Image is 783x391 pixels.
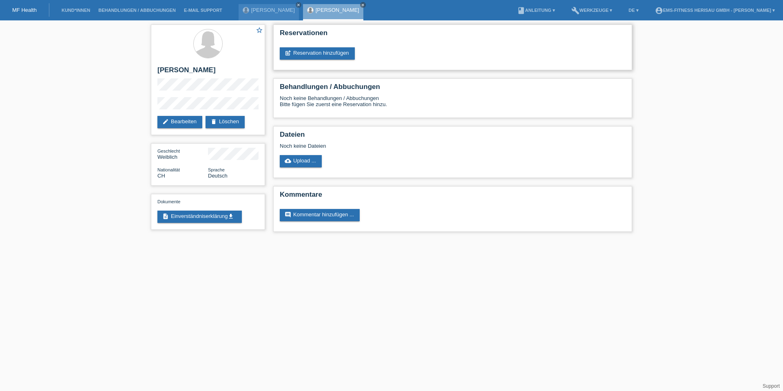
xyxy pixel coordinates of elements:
[285,50,291,56] i: post_add
[256,27,263,35] a: star_border
[296,2,301,8] a: close
[157,116,202,128] a: editBearbeiten
[280,209,360,221] a: commentKommentar hinzufügen ...
[208,167,225,172] span: Sprache
[12,7,37,13] a: MF Health
[206,116,245,128] a: deleteLöschen
[280,131,626,143] h2: Dateien
[157,148,208,160] div: Weiblich
[280,155,322,167] a: cloud_uploadUpload ...
[316,7,359,13] a: [PERSON_NAME]
[624,8,642,13] a: DE ▾
[517,7,525,15] i: book
[513,8,559,13] a: bookAnleitung ▾
[210,118,217,125] i: delete
[228,213,234,220] i: get_app
[157,66,259,78] h2: [PERSON_NAME]
[651,8,779,13] a: account_circleEMS-Fitness Herisau GmbH - [PERSON_NAME] ▾
[180,8,226,13] a: E-Mail Support
[280,47,355,60] a: post_addReservation hinzufügen
[360,2,366,8] a: close
[655,7,663,15] i: account_circle
[162,213,169,220] i: description
[58,8,94,13] a: Kund*innen
[280,29,626,41] h2: Reservationen
[157,199,180,204] span: Dokumente
[280,83,626,95] h2: Behandlungen / Abbuchungen
[571,7,580,15] i: build
[94,8,180,13] a: Behandlungen / Abbuchungen
[157,167,180,172] span: Nationalität
[361,3,365,7] i: close
[251,7,295,13] a: [PERSON_NAME]
[567,8,617,13] a: buildWerkzeuge ▾
[763,383,780,389] a: Support
[162,118,169,125] i: edit
[208,173,228,179] span: Deutsch
[280,143,529,149] div: Noch keine Dateien
[285,158,291,164] i: cloud_upload
[280,95,626,113] div: Noch keine Behandlungen / Abbuchungen Bitte fügen Sie zuerst eine Reservation hinzu.
[280,191,626,203] h2: Kommentare
[296,3,301,7] i: close
[157,173,165,179] span: Schweiz
[157,149,180,153] span: Geschlecht
[256,27,263,34] i: star_border
[157,211,242,223] a: descriptionEinverständniserklärungget_app
[285,211,291,218] i: comment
